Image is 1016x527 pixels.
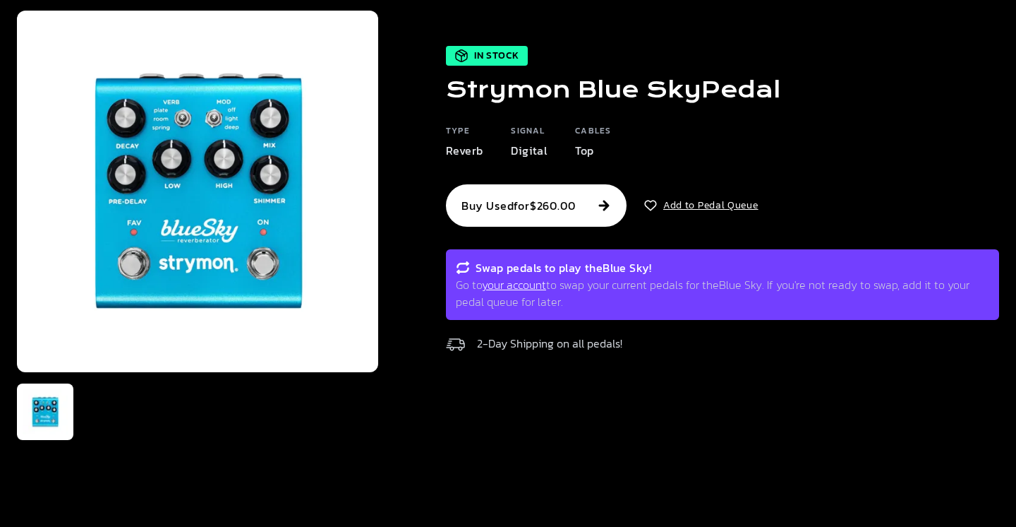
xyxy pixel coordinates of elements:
[511,142,547,159] p: Digital
[511,125,547,142] h6: Signal
[477,334,622,353] p: 2-Day Shipping on all pedals!
[482,276,546,293] a: your account
[446,184,627,227] button: Buy Usedfor$260.00
[446,46,528,66] div: In Stock
[575,125,611,142] h6: Cables
[575,142,611,159] p: Top
[446,77,780,102] h1: Strymon Blue Sky Pedal
[23,389,68,434] img: Thumbnail Strymon Blue Sky
[643,199,758,213] button: Add to Pedal Queue
[17,11,378,372] img: Strymon Blue Sky
[476,259,652,276] h6: Swap pedals to play the Blue Sky !
[446,125,483,142] h6: Type
[456,276,989,310] p: Go to to swap your current pedals for the Blue Sky . If you're not ready to swap, add it to your ...
[446,142,483,159] p: Reverb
